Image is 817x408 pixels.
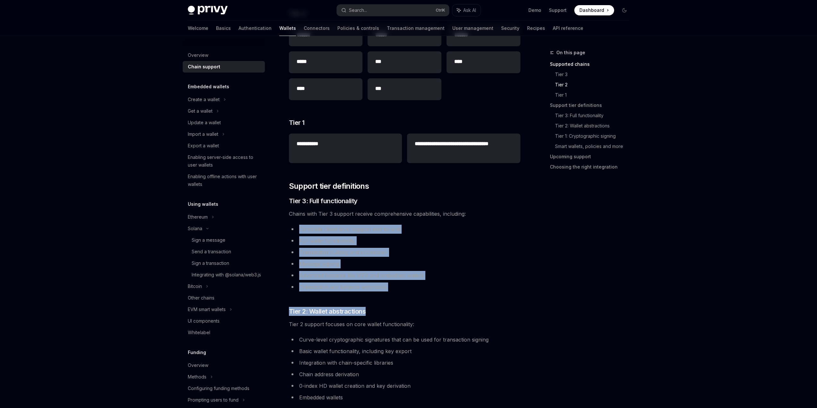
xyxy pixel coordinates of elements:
a: Tier 3 [555,69,635,80]
a: Tier 2: Wallet abstractions [555,121,635,131]
li: Basic wallet functionality, including key export [289,347,520,356]
div: Whitelabel [188,329,210,336]
a: Wallets [279,21,296,36]
a: Tier 1: Cryptographic signing [555,131,635,141]
li: Transaction and balance webhooks [289,282,520,291]
button: Ask AI [452,4,481,16]
div: Overview [188,51,208,59]
li: Chain address derivation [289,370,520,379]
li: 0-index HD wallet creation and key derivation [289,381,520,390]
button: Toggle dark mode [619,5,630,15]
span: Tier 2 support focuses on core wallet functionality: [289,320,520,329]
h5: Funding [188,349,206,356]
div: Sign a message [192,236,225,244]
a: Tier 2 [555,80,635,90]
div: Bitcoin [188,282,202,290]
div: Ethereum [188,213,208,221]
a: Chain support [183,61,265,73]
div: Solana [188,225,202,232]
a: Demo [528,7,541,13]
li: Message signing [289,259,520,268]
div: Prompting users to fund [188,396,239,404]
span: On this page [556,49,585,56]
a: Configuring funding methods [183,383,265,394]
a: Tier 3: Full functionality [555,110,635,121]
div: Chain support [188,63,220,71]
a: Choosing the right integration [550,162,635,172]
a: Enabling server-side access to user wallets [183,152,265,171]
span: Tier 3: Full functionality [289,196,358,205]
img: dark logo [188,6,228,15]
div: Sign a transaction [192,259,229,267]
div: EVM smart wallets [188,306,226,313]
a: Dashboard [574,5,614,15]
span: Chains with Tier 3 support receive comprehensive capabilities, including: [289,209,520,218]
span: Support tier definitions [289,181,369,191]
li: Advanced features like MFA and embedded wallets [289,271,520,280]
h5: Embedded wallets [188,83,229,91]
a: Policies & controls [337,21,379,36]
div: Enabling server-side access to user wallets [188,153,261,169]
a: Sign a transaction [183,257,265,269]
div: Get a wallet [188,107,213,115]
a: User management [452,21,493,36]
span: Ctrl K [436,8,445,13]
a: API reference [553,21,583,36]
div: Import a wallet [188,130,218,138]
a: Overview [183,360,265,371]
div: Export a wallet [188,142,219,150]
a: Transaction management [387,21,445,36]
div: Enabling offline actions with user wallets [188,173,261,188]
a: Enabling offline actions with user wallets [183,171,265,190]
a: Support [549,7,567,13]
div: Other chains [188,294,214,302]
a: Authentication [239,21,272,36]
a: Smart wallets, policies and more [555,141,635,152]
li: Complete client-level support end-to-end [289,225,520,234]
span: Tier 2: Wallet abstractions [289,307,366,316]
a: Welcome [188,21,208,36]
div: UI components [188,317,220,325]
span: Tier 1 [289,118,305,127]
button: Search...CtrlK [337,4,449,16]
div: Create a wallet [188,96,220,103]
a: Other chains [183,292,265,304]
a: Basics [216,21,231,36]
div: Send a transaction [192,248,231,256]
a: Supported chains [550,59,635,69]
div: Integrating with @solana/web3.js [192,271,261,279]
a: Upcoming support [550,152,635,162]
h5: Using wallets [188,200,218,208]
a: Sign a message [183,234,265,246]
div: Methods [188,373,206,381]
a: Support tier definitions [550,100,635,110]
li: Integration with chain-specific libraries [289,358,520,367]
div: Search... [349,6,367,14]
a: Update a wallet [183,117,265,128]
a: Security [501,21,519,36]
div: Configuring funding methods [188,385,249,392]
a: Connectors [304,21,330,36]
li: Transaction building and submission [289,248,520,257]
a: Send a transaction [183,246,265,257]
li: Curve-level cryptographic signatures that can be used for transaction signing [289,335,520,344]
a: Recipes [527,21,545,36]
div: Update a wallet [188,119,221,126]
a: Export a wallet [183,140,265,152]
span: Dashboard [579,7,604,13]
li: Embedded wallets [289,393,520,402]
li: Full wallet functionality [289,236,520,245]
a: Integrating with @solana/web3.js [183,269,265,281]
a: Overview [183,49,265,61]
a: Whitelabel [183,327,265,338]
div: Overview [188,361,208,369]
span: Ask AI [463,7,476,13]
a: UI components [183,315,265,327]
a: Tier 1 [555,90,635,100]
